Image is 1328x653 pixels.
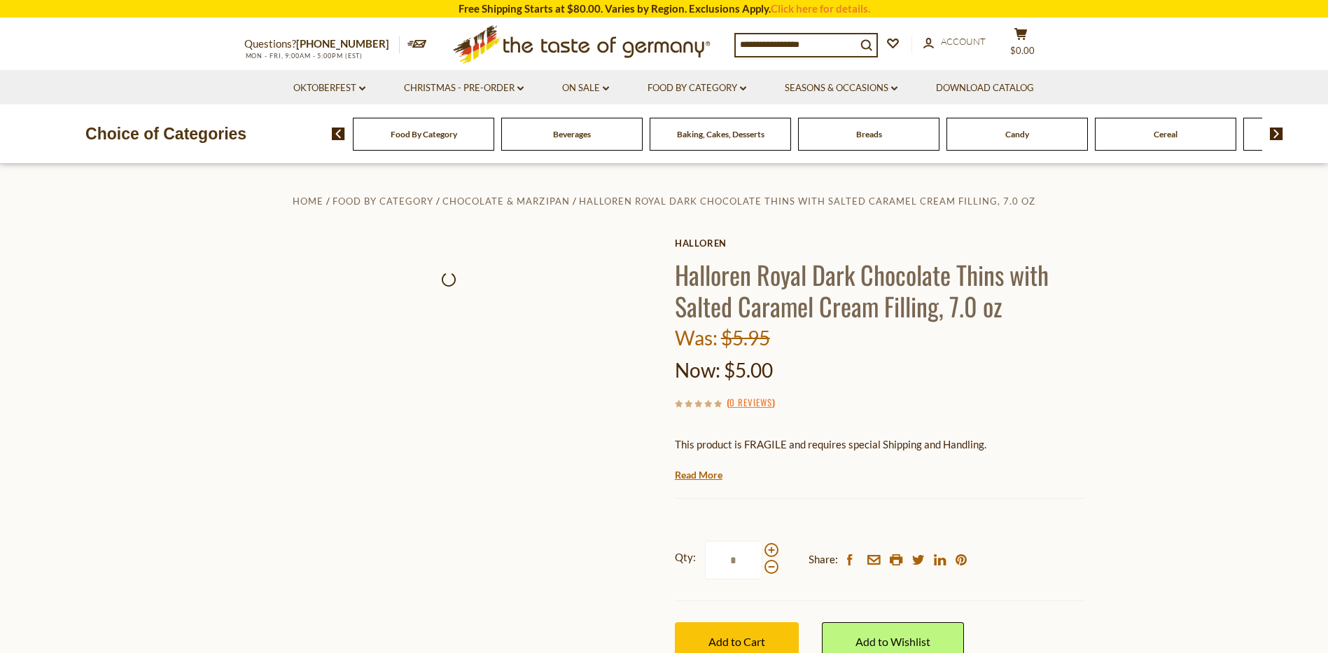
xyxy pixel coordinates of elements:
a: Food By Category [648,81,746,96]
a: Oktoberfest [293,81,365,96]
a: Chocolate & Marzipan [442,195,569,207]
a: Cereal [1154,129,1177,139]
a: Seasons & Occasions [785,81,897,96]
a: Download Catalog [936,81,1034,96]
a: Candy [1005,129,1029,139]
strong: Qty: [675,549,696,566]
a: [PHONE_NUMBER] [296,37,389,50]
label: Was: [675,326,718,350]
span: $0.00 [1010,45,1035,56]
a: Christmas - PRE-ORDER [404,81,524,96]
a: Food By Category [391,129,457,139]
span: Add to Cart [708,635,765,648]
span: Share: [809,551,838,568]
p: Questions? [244,35,400,53]
label: Now: [675,358,720,382]
span: MON - FRI, 9:00AM - 5:00PM (EST) [244,52,363,60]
a: Read More [675,468,722,482]
span: ( ) [727,395,775,409]
img: previous arrow [332,128,345,140]
button: $0.00 [1000,27,1042,62]
a: Baking, Cakes, Desserts [677,129,764,139]
h1: Halloren Royal Dark Chocolate Thins with Salted Caramel Cream Filling, 7.0 oz [675,259,1084,322]
img: next arrow [1270,128,1283,140]
input: Qty: [705,541,762,579]
span: Account [941,36,986,47]
a: Breads [856,129,882,139]
a: Click here for details. [771,2,870,15]
li: We will ship this product in heat-protective, cushioned packaging and ice during warm weather mon... [688,464,1084,481]
a: Halloren Royal Dark Chocolate Thins with Salted Caramel Cream Filling, 7.0 oz [579,195,1035,207]
a: Halloren [675,238,1084,249]
p: This product is FRAGILE and requires special Shipping and Handling. [675,436,1084,453]
a: Beverages [553,129,591,139]
a: 0 Reviews [729,395,772,411]
a: Home [293,195,323,207]
span: $5.00 [724,358,773,382]
a: Food By Category [333,195,433,207]
a: Account [923,34,986,50]
a: On Sale [562,81,609,96]
span: $5.95 [721,326,770,350]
